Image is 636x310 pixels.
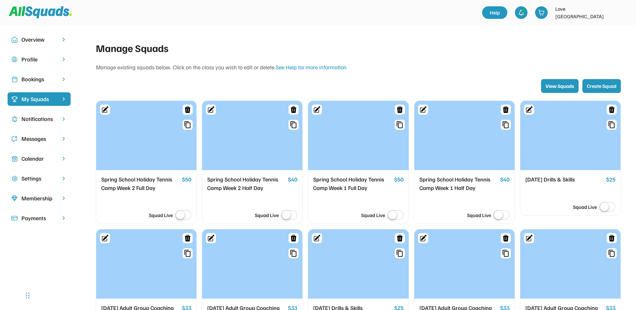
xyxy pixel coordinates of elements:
div: Messages [21,135,57,143]
div: Payments [21,214,57,222]
div: Notifications [21,115,57,123]
img: chevron-right.svg [61,156,67,162]
div: Overview [21,35,57,44]
div: Spring School Holiday Tennis Camp Week 1 Full Day [313,175,391,192]
div: Spring School Holiday Tennis Camp Week 1 Half Day [419,175,498,192]
img: Icon%20copy%2016.svg [11,175,18,182]
img: chevron-right.svg [61,215,67,221]
img: Squad%20Logo.svg [9,6,72,18]
div: Squad Live [573,203,597,211]
img: chevron-right.svg [61,195,67,201]
img: bell-03%20%281%29.svg [518,9,524,16]
img: Icon%20copy%202.svg [11,76,18,83]
div: Squad Live [149,211,173,219]
div: Bookings [21,75,57,83]
img: chevron-right.svg [61,116,67,122]
img: chevron-right%20copy%203.svg [61,96,67,102]
div: [DATE] Drills & Skills [525,175,604,184]
img: chevron-right.svg [61,56,67,62]
div: Settings [21,174,57,183]
img: LTPP_Logo_REV.jpeg [616,6,628,19]
div: Manage Squads [96,40,621,55]
div: Squad Live [467,211,491,219]
img: chevron-right.svg [61,136,67,142]
a: See Help for more information [276,64,347,71]
img: Icon%20copy%204.svg [11,116,18,122]
div: Squad Live [361,211,385,219]
div: Manage existing squads below. Click on the class you wish to edit or delete. [96,63,621,72]
div: My Squads [21,95,57,103]
div: Calendar [21,154,57,163]
img: Icon%20copy%205.svg [11,136,18,142]
img: Icon%20copy%207.svg [11,156,18,162]
div: Spring School Holiday Tennis Camp Week 2 Half Day [207,175,285,192]
div: Squad Live [255,211,279,219]
div: $40 [500,175,510,184]
img: Icon%20%2823%29.svg [11,96,18,102]
img: chevron-right.svg [61,76,67,82]
div: $50 [394,175,404,184]
img: Icon%20%2815%29.svg [11,215,18,221]
div: $25 [606,175,616,184]
div: Spring School Holiday Tennis Camp Week 2 Full Day [101,175,179,192]
div: Membership [21,194,57,203]
button: View Squads [541,79,579,93]
div: Profile [21,55,57,64]
img: Icon%20copy%208.svg [11,195,18,202]
div: $40 [288,175,297,184]
div: $50 [182,175,191,184]
img: chevron-right.svg [61,175,67,181]
img: Icon%20copy%2010.svg [11,37,18,43]
img: shopping-cart-01%20%281%29.svg [538,9,545,16]
button: Create Squad [582,79,621,93]
img: user-circle.svg [11,56,18,63]
a: Help [482,6,507,19]
img: chevron-right.svg [61,37,67,43]
div: Love [GEOGRAPHIC_DATA] [555,5,612,20]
